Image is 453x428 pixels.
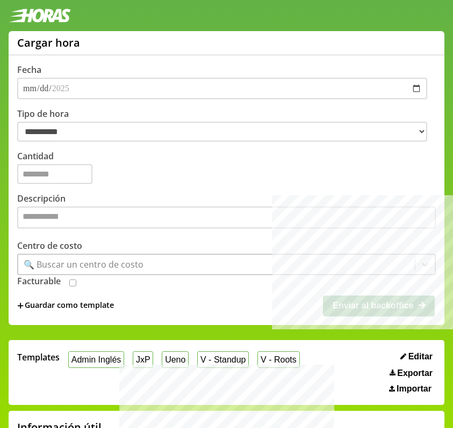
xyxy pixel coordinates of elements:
[17,206,436,229] textarea: Descripción
[397,384,432,394] span: Importar
[133,351,153,368] button: JxP
[24,259,143,270] div: 🔍 Buscar un centro de costo
[17,300,24,312] span: +
[386,368,436,379] button: Exportar
[17,275,61,287] label: Facturable
[257,351,299,368] button: V - Roots
[9,9,71,23] img: logotipo
[17,164,92,184] input: Cantidad
[17,240,82,252] label: Centro de costo
[17,64,41,76] label: Fecha
[17,150,436,184] label: Cantidad
[17,108,436,142] label: Tipo de hora
[397,351,436,362] button: Editar
[197,351,249,368] button: V - Standup
[408,352,433,361] span: Editar
[17,300,114,312] span: +Guardar como template
[17,35,80,50] h1: Cargar hora
[17,193,436,232] label: Descripción
[17,351,60,363] span: Templates
[17,122,427,142] select: Tipo de hora
[397,368,433,378] span: Exportar
[68,351,124,368] button: Admin Inglés
[162,351,189,368] button: Ueno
